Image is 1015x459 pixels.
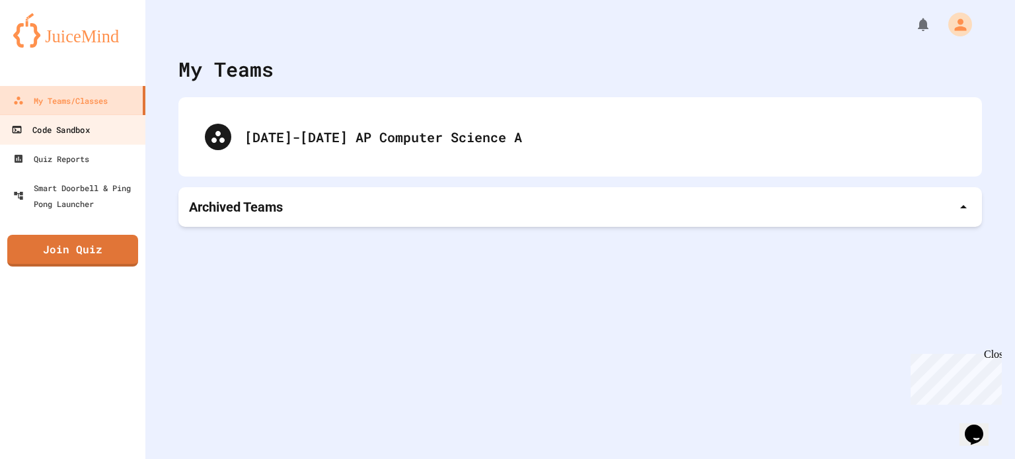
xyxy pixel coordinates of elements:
[11,122,89,138] div: Code Sandbox
[13,151,89,167] div: Quiz Reports
[13,13,132,48] img: logo-orange.svg
[13,180,140,212] div: Smart Doorbell & Ping Pong Launcher
[13,93,108,108] div: My Teams/Classes
[244,127,956,147] div: [DATE]-[DATE] AP Computer Science A
[934,9,975,40] div: My Account
[192,110,969,163] div: [DATE]-[DATE] AP Computer Science A
[905,349,1002,405] iframe: chat widget
[959,406,1002,446] iframe: chat widget
[5,5,91,84] div: Chat with us now!Close
[178,54,274,84] div: My Teams
[189,198,283,216] p: Archived Teams
[7,235,138,267] a: Join Quiz
[891,13,934,36] div: My Notifications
